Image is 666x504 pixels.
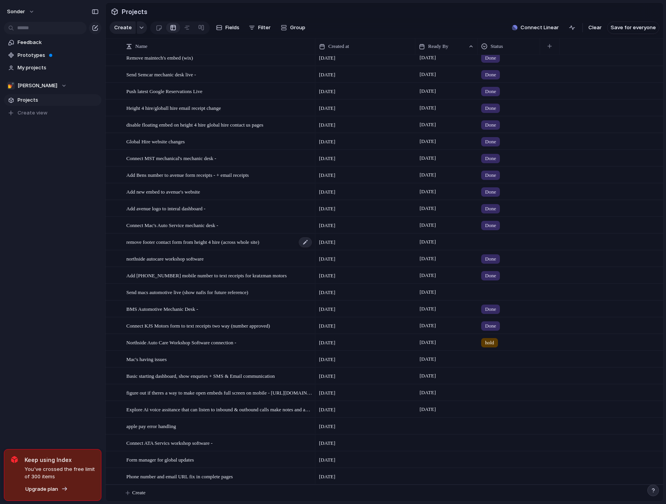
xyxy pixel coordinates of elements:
span: Ready By [428,42,448,50]
button: Save for everyone [607,21,659,34]
span: Global Hire website changes [126,137,185,146]
span: Done [485,188,496,196]
span: Done [485,322,496,330]
span: [DATE] [319,372,335,380]
span: Connect Mac's Auto Service mechanic desk - [126,220,218,229]
span: Send macs automotive live (show nafis for future reference) [126,287,248,296]
span: [DATE] [418,237,438,247]
span: [DATE] [319,188,335,196]
span: Remove maintech's embed (wix) [126,53,193,62]
span: [DATE] [418,371,438,381]
span: Add new embed to avenue's website [126,187,200,196]
span: [DATE] [319,289,335,296]
span: [DATE] [418,304,438,314]
span: [DATE] [319,255,335,263]
a: Projects [4,94,101,106]
span: [DATE] [418,287,438,297]
span: Create [132,489,145,497]
span: [DATE] [418,53,438,62]
span: [DATE] [418,338,438,347]
span: [DATE] [418,388,438,397]
span: Done [485,138,496,146]
span: You've crossed the free limit of 300 items [25,465,95,481]
span: Done [485,71,496,79]
span: [DATE] [418,187,438,196]
span: Create view [18,109,48,117]
div: 💅 [7,82,15,90]
span: BMS Automotive Mechanic Desk - [126,304,198,313]
button: Connect Linear [509,22,562,33]
span: figure out if theres a way to make open embeds full screen on mobile - [URL][DOMAIN_NAME] [126,388,313,397]
button: Create [110,21,136,34]
span: disable floating embed on height 4 hire global hire contact us pages [126,120,263,129]
span: Keep using Index [25,456,95,464]
span: [DATE] [319,322,335,330]
span: Create [114,24,132,32]
span: northside autocare workshop software [126,254,204,263]
span: remove footer contact form from height 4 hire (across whole site) [126,237,259,246]
span: [DATE] [319,305,335,313]
span: Done [485,255,496,263]
span: [DATE] [418,86,438,96]
button: 💅[PERSON_NAME] [4,80,101,92]
span: [DATE] [418,204,438,213]
span: Connect MST mechanical's mechanic desk - [126,153,216,162]
button: Create view [4,107,101,119]
span: Done [485,272,496,280]
span: [DATE] [418,120,438,129]
span: [DATE] [319,406,335,414]
span: [DATE] [418,321,438,330]
button: Fields [213,21,243,34]
span: Push latest Google Reservations Live [126,86,202,95]
span: [DATE] [319,171,335,179]
a: Prototypes [4,49,101,61]
span: [DATE] [319,222,335,229]
span: Projects [18,96,99,104]
span: [DATE] [319,138,335,146]
span: Connect Linear [521,24,559,32]
span: Done [485,305,496,313]
span: Group [290,24,305,32]
span: Done [485,155,496,162]
span: [DATE] [319,356,335,363]
span: My projects [18,64,99,72]
span: [DATE] [319,54,335,62]
span: [DATE] [418,70,438,79]
span: [DATE] [319,272,335,280]
span: Done [485,54,496,62]
span: Add [PHONE_NUMBER] mobile number to text receipts for kratzman motors [126,271,287,280]
span: [DATE] [418,220,438,230]
span: Upgrade plan [25,485,58,493]
span: [DATE] [418,153,438,163]
span: Done [485,205,496,213]
span: Add avenue logo to interal dashboard - [126,204,205,213]
span: apple pay error handling [126,421,176,430]
span: Send Semcar mechanic desk live - [126,70,196,79]
span: [DATE] [319,339,335,347]
a: My projects [4,62,101,74]
span: [DATE] [418,137,438,146]
button: Upgrade plan [23,484,70,495]
button: Group [277,21,309,34]
span: [DATE] [319,423,335,430]
span: Connect ATA Servics workshop software - [126,438,213,447]
span: [DATE] [319,71,335,79]
span: [DATE] [319,473,335,481]
span: Projects [120,5,149,19]
span: Basic starting dashboard, show enquries + SMS & Email communication [126,371,275,380]
span: [PERSON_NAME] [18,82,57,90]
span: [DATE] [319,205,335,213]
span: [DATE] [319,155,335,162]
span: Add Bens number to avenue form receipts - + email receipts [126,170,249,179]
span: Done [485,222,496,229]
span: [DATE] [319,389,335,397]
span: sonder [7,8,25,16]
span: Save for everyone [611,24,656,32]
span: [DATE] [418,405,438,414]
span: Northside Auto Care Workshop Software connection - [126,338,236,347]
span: Clear [588,24,602,32]
span: Height 4 hire/globall hire email receipt change [126,103,221,112]
span: Mac's having issues [126,354,166,363]
span: [DATE] [319,104,335,112]
button: Clear [585,21,605,34]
